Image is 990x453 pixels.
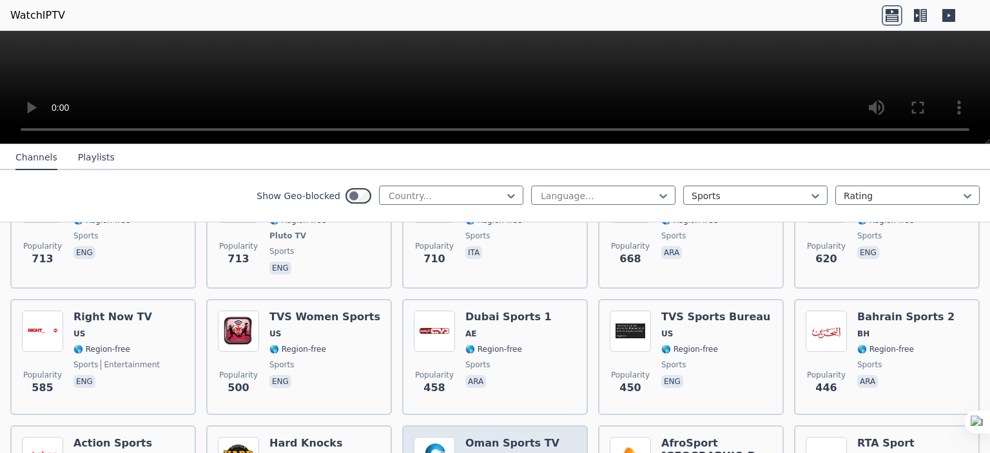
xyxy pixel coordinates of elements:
[857,360,882,370] span: sports
[465,246,482,259] p: ita
[465,375,486,388] p: ara
[73,246,95,259] p: eng
[228,380,249,396] span: 500
[423,380,445,396] span: 458
[610,311,651,352] img: TVS Sports Bureau
[73,344,130,354] span: 🌎 Region-free
[269,246,294,256] span: sports
[218,311,259,352] img: TVS Women Sports
[807,370,846,380] span: Popularity
[15,146,57,170] button: Channels
[269,311,380,323] h6: TVS Women Sports
[73,375,95,388] p: eng
[73,329,85,339] span: US
[73,311,160,323] h6: Right Now TV
[465,231,490,241] span: sports
[219,241,258,251] span: Popularity
[857,344,914,354] span: 🌎 Region-free
[465,344,522,354] span: 🌎 Region-free
[257,189,340,202] label: Show Geo-blocked
[10,8,65,23] a: WatchIPTV
[73,231,98,241] span: sports
[661,231,686,241] span: sports
[23,370,62,380] span: Popularity
[857,329,869,339] span: BH
[23,241,62,251] span: Popularity
[857,437,915,450] h6: RTA Sport
[857,311,955,323] h6: Bahrain Sports 2
[661,360,686,370] span: sports
[611,370,650,380] span: Popularity
[101,360,160,370] span: entertainment
[857,231,882,241] span: sports
[423,251,445,267] span: 710
[661,375,683,388] p: eng
[269,360,294,370] span: sports
[269,437,343,450] h6: Hard Knocks
[32,380,53,396] span: 585
[661,344,718,354] span: 🌎 Region-free
[465,311,552,323] h6: Dubai Sports 1
[807,241,846,251] span: Popularity
[465,329,476,339] span: AE
[415,370,454,380] span: Popularity
[269,344,326,354] span: 🌎 Region-free
[415,241,454,251] span: Popularity
[78,146,115,170] button: Playlists
[611,241,650,251] span: Popularity
[414,311,455,352] img: Dubai Sports 1
[815,380,837,396] span: 446
[22,311,63,352] img: Right Now TV
[815,251,837,267] span: 620
[269,262,291,275] p: eng
[32,251,53,267] span: 713
[73,360,98,370] span: sports
[857,375,878,388] p: ara
[269,375,291,388] p: eng
[228,251,249,267] span: 713
[661,329,673,339] span: US
[857,246,879,259] p: eng
[219,370,258,380] span: Popularity
[269,231,306,241] span: Pluto TV
[619,251,641,267] span: 668
[619,380,641,396] span: 450
[73,437,152,450] h6: Action Sports
[661,246,682,259] p: ara
[806,311,847,352] img: Bahrain Sports 2
[465,360,490,370] span: sports
[465,437,559,450] h6: Oman Sports TV
[269,329,281,339] span: US
[661,311,771,323] h6: TVS Sports Bureau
